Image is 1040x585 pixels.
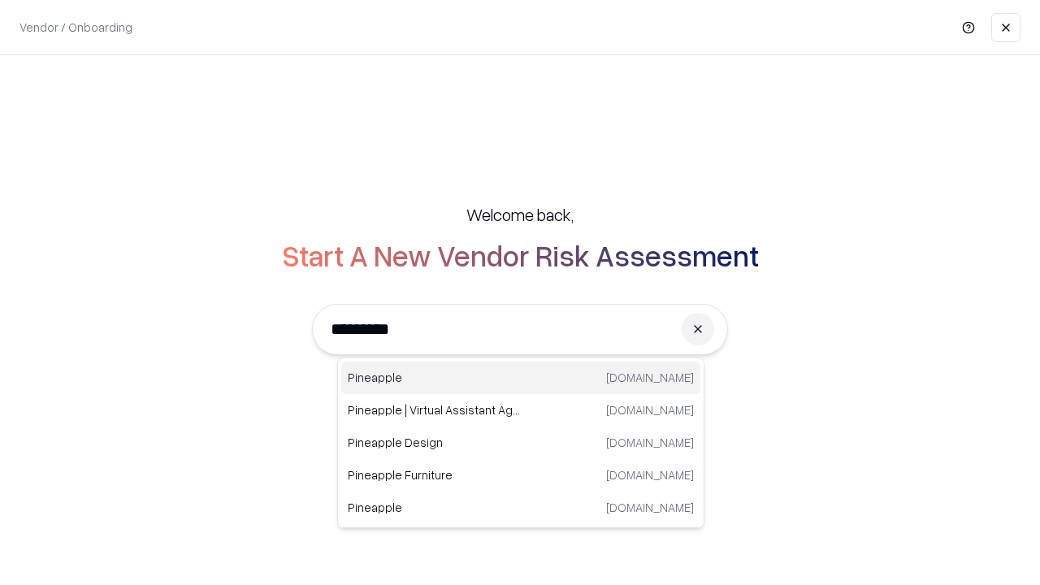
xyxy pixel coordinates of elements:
p: [DOMAIN_NAME] [606,434,694,451]
p: [DOMAIN_NAME] [606,369,694,386]
p: [DOMAIN_NAME] [606,401,694,418]
p: Pineapple [348,499,521,516]
h2: Start A New Vendor Risk Assessment [282,239,759,271]
p: Pineapple [348,369,521,386]
p: [DOMAIN_NAME] [606,466,694,483]
h5: Welcome back, [466,203,574,226]
div: Suggestions [337,357,704,528]
p: Pineapple Furniture [348,466,521,483]
p: [DOMAIN_NAME] [606,499,694,516]
p: Pineapple Design [348,434,521,451]
p: Vendor / Onboarding [19,19,132,36]
p: Pineapple | Virtual Assistant Agency [348,401,521,418]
